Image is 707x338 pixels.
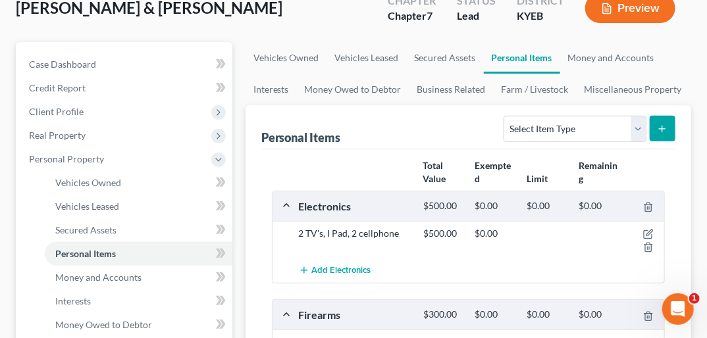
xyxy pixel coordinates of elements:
div: Chapter [388,9,436,24]
a: Case Dashboard [18,53,232,76]
span: Add Electronics [312,266,371,276]
span: Real Property [29,130,86,141]
a: Personal Items [484,42,560,74]
a: Vehicles Leased [327,42,407,74]
div: $0.00 [469,227,521,240]
span: 1 [689,293,700,304]
a: Vehicles Owned [45,171,232,195]
span: Money and Accounts [55,272,142,283]
span: Vehicles Leased [55,201,119,212]
div: Firearms [292,308,417,322]
span: Credit Report [29,82,86,93]
span: Secured Assets [55,224,117,235]
a: Credit Report [18,76,232,100]
div: $500.00 [417,200,469,212]
a: Interests [246,74,297,105]
span: Money Owed to Debtor [55,319,152,330]
div: Lead [457,9,496,24]
span: Interests [55,295,91,306]
span: Case Dashboard [29,59,96,70]
span: Vehicles Owned [55,177,121,188]
div: $500.00 [417,227,469,240]
a: Money and Accounts [45,266,232,289]
div: $0.00 [572,308,624,321]
span: Personal Items [55,248,116,259]
span: Client Profile [29,106,84,117]
strong: Remaining [579,160,618,184]
div: $0.00 [469,308,521,321]
a: Secured Assets [407,42,484,74]
iframe: Intercom live chat [662,293,694,325]
span: Personal Property [29,153,104,164]
div: $0.00 [469,200,521,212]
a: Interests [45,289,232,313]
strong: Exempted [475,160,511,184]
a: Personal Items [45,242,232,266]
a: Secured Assets [45,218,232,242]
div: $0.00 [520,308,572,321]
a: Vehicles Owned [246,42,327,74]
a: Money and Accounts [560,42,662,74]
a: Vehicles Leased [45,195,232,218]
div: KYEB [517,9,564,24]
div: $0.00 [572,200,624,212]
a: Money Owed to Debtor [297,74,409,105]
a: Business Related [409,74,494,105]
strong: Total Value [423,160,446,184]
div: $300.00 [417,308,469,321]
div: $0.00 [520,200,572,212]
a: Farm / Livestock [494,74,577,105]
span: 7 [427,9,432,22]
div: 2 TV's, I Pad, 2 cellphone [292,227,417,253]
strong: Limit [527,173,548,184]
button: Add Electronics [299,258,371,283]
div: Personal Items [261,130,341,145]
div: Electronics [292,199,417,213]
a: Miscellaneous Property [577,74,690,105]
a: Money Owed to Debtor [45,313,232,337]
